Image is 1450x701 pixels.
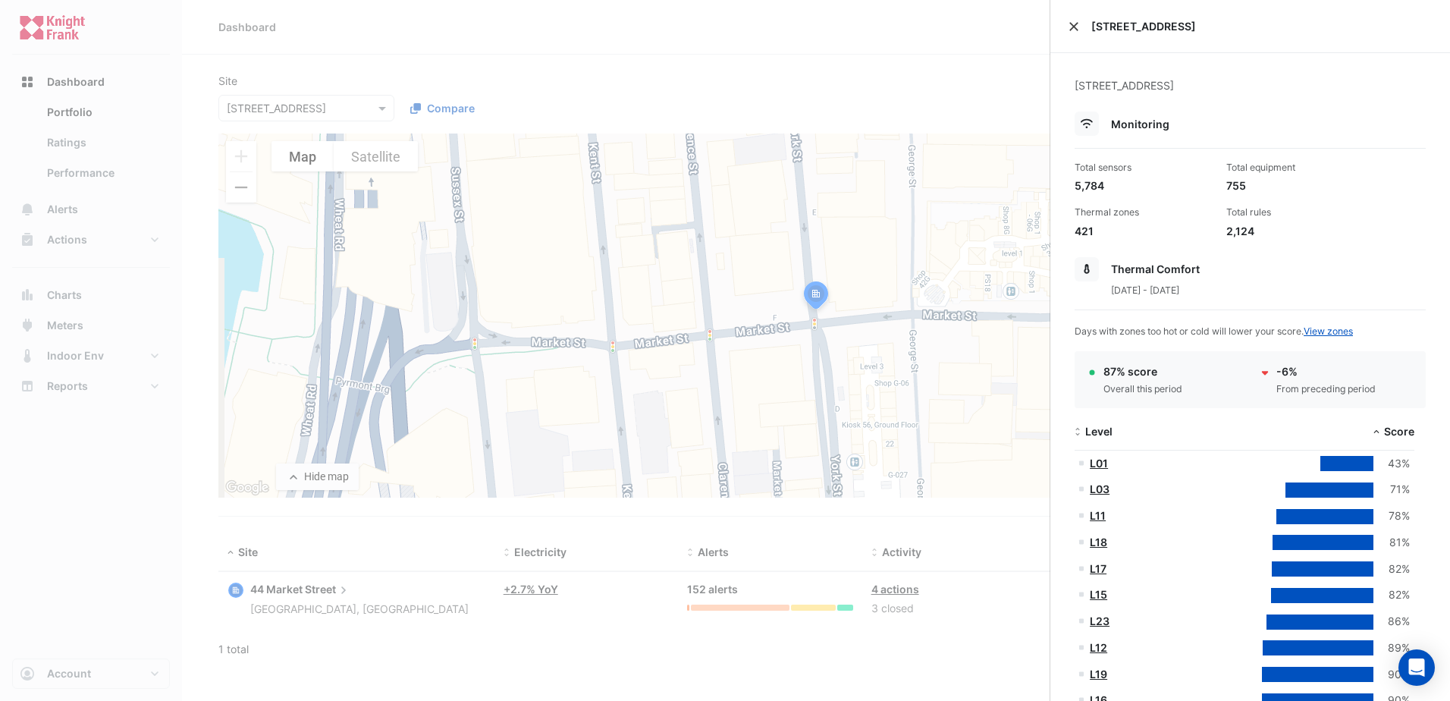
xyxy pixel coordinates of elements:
[1111,118,1169,130] span: Monitoring
[1075,223,1214,239] div: 421
[1226,223,1366,239] div: 2,124
[1111,262,1200,275] span: Thermal Comfort
[1398,649,1435,686] div: Open Intercom Messenger
[1304,325,1353,337] a: View zones
[1090,457,1108,470] a: L01
[1373,640,1410,657] div: 89%
[1075,161,1214,174] div: Total sensors
[1276,382,1376,396] div: From preceding period
[1085,425,1113,438] span: Level
[1373,586,1410,604] div: 82%
[1384,425,1414,438] span: Score
[1373,481,1410,498] div: 71%
[1373,534,1410,552] div: 81%
[1069,21,1079,32] button: Close
[1226,178,1366,193] div: 755
[1090,588,1107,601] a: L15
[1090,615,1109,627] a: L23
[1373,508,1410,525] div: 78%
[1103,363,1182,379] div: 87% score
[1075,206,1214,219] div: Thermal zones
[1090,668,1107,681] a: L19
[1091,18,1432,34] span: [STREET_ADDRESS]
[1090,562,1106,575] a: L17
[1373,455,1410,473] div: 43%
[1075,178,1214,193] div: 5,784
[1226,206,1366,219] div: Total rules
[1090,641,1107,654] a: L12
[1226,161,1366,174] div: Total equipment
[1090,509,1106,522] a: L11
[1276,363,1376,379] div: -6%
[1373,613,1410,630] div: 86%
[1090,536,1107,549] a: L18
[1075,77,1426,112] div: [STREET_ADDRESS]
[1075,325,1353,337] span: Days with zones too hot or cold will lower your score.
[1373,666,1410,684] div: 90%
[1373,561,1410,578] div: 82%
[1111,284,1179,296] span: [DATE] - [DATE]
[1090,483,1109,495] a: L03
[1103,382,1182,396] div: Overall this period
